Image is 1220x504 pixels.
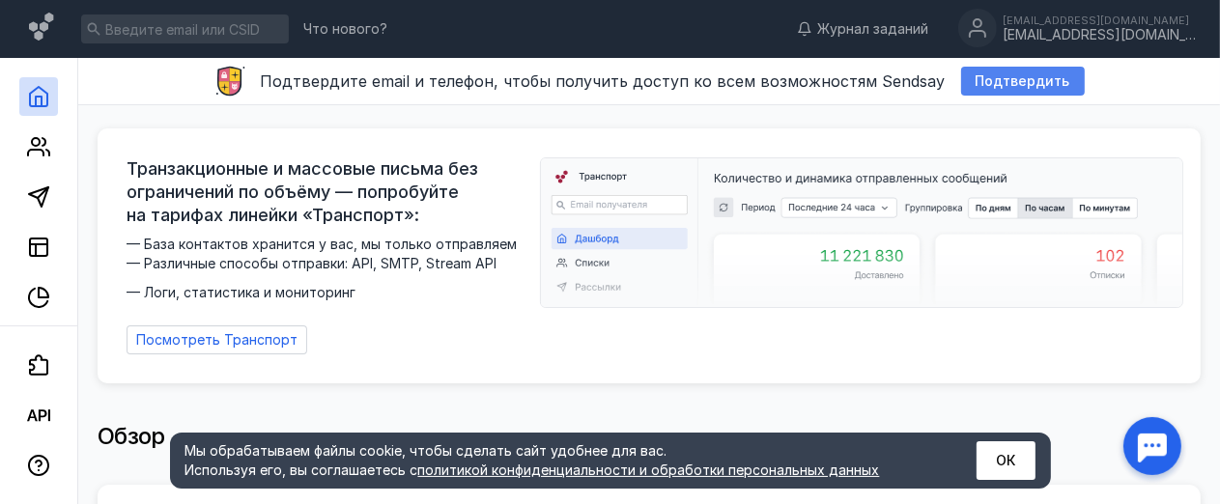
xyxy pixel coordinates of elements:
[977,441,1036,480] button: ОК
[294,22,397,36] a: Что нового?
[81,14,289,43] input: Введите email или CSID
[127,235,528,302] span: — База контактов хранится у вас, мы только отправляем — Различные способы отправки: API, SMTP, St...
[787,19,938,39] a: Журнал заданий
[136,332,298,349] span: Посмотреть Транспорт
[98,422,165,450] span: Обзор
[418,462,880,478] a: политикой конфиденциальности и обработки персональных данных
[817,19,928,39] span: Журнал заданий
[541,158,1182,307] img: dashboard-transport-banner
[976,73,1070,90] span: Подтвердить
[127,325,307,354] a: Посмотреть Транспорт
[185,441,929,480] div: Мы обрабатываем файлы cookie, чтобы сделать сайт удобнее для вас. Используя его, вы соглашаетесь c
[1003,27,1196,43] div: [EMAIL_ADDRESS][DOMAIN_NAME]
[961,67,1085,96] button: Подтвердить
[303,22,387,36] span: Что нового?
[261,71,946,91] span: Подтвердите email и телефон, чтобы получить доступ ко всем возможностям Sendsay
[1003,14,1196,26] div: [EMAIL_ADDRESS][DOMAIN_NAME]
[127,157,528,227] span: Транзакционные и массовые письма без ограничений по объёму — попробуйте на тарифах линейки «Транс...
